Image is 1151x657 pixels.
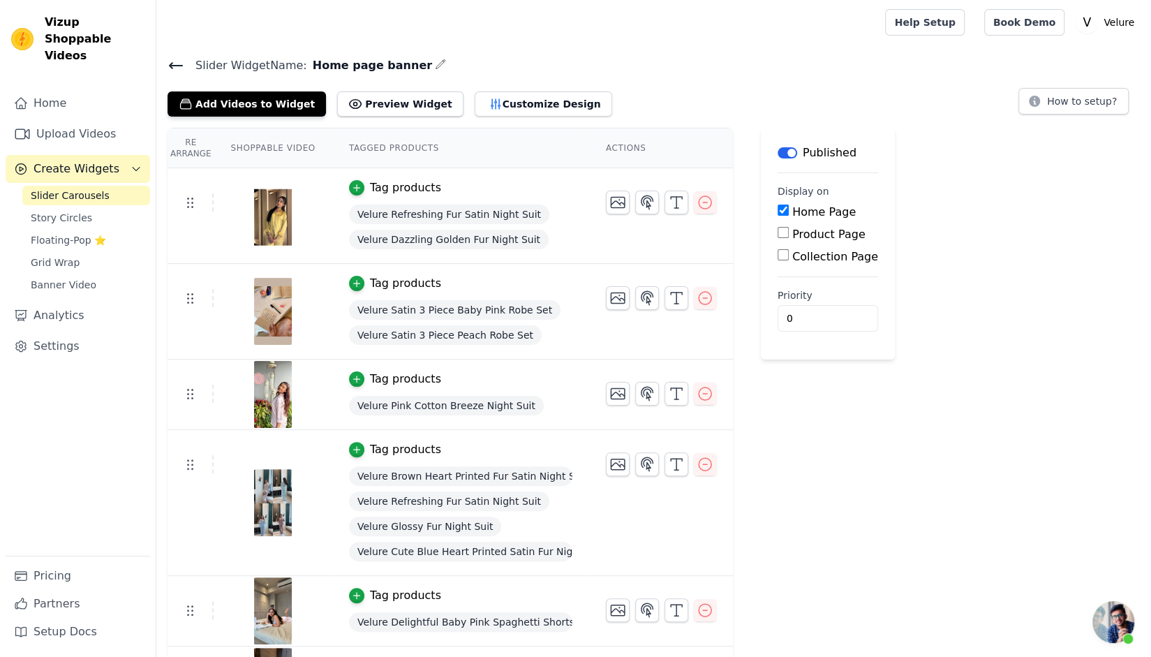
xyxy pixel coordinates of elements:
[11,28,34,50] img: Vizup
[1092,601,1134,643] a: Open chat
[6,302,150,330] a: Analytics
[792,205,856,219] label: Home Page
[792,228,866,241] label: Product Page
[606,382,630,406] button: Change Thumbnail
[370,179,441,196] div: Tag products
[1076,10,1140,35] button: V Velure
[253,469,292,536] img: vizup-images-5e2d.png
[45,14,144,64] span: Vizup Shoppable Videos
[349,205,549,224] span: Velure Refreshing Fur Satin Night Suit
[31,233,106,247] span: Floating-Pop ⭐
[589,128,733,168] th: Actions
[984,9,1064,36] a: Book Demo
[1098,10,1140,35] p: Velure
[31,189,110,202] span: Slider Carousels
[22,230,150,250] a: Floating-Pop ⭐
[803,145,856,161] p: Published
[214,128,332,168] th: Shoppable Video
[31,256,80,270] span: Grid Wrap
[778,288,878,302] label: Priority
[349,612,572,632] span: Velure Delightful Baby Pink Spaghetti Shorts Set
[1018,88,1129,115] button: How to setup?
[253,361,292,428] img: vizup-images-b5f8.jpg
[6,155,150,183] button: Create Widgets
[22,253,150,272] a: Grid Wrap
[1018,98,1129,111] a: How to setup?
[349,466,572,486] span: Velure Brown Heart Printed Fur Satin Night Suit
[349,371,441,387] button: Tag products
[885,9,964,36] a: Help Setup
[349,492,549,511] span: Velure Refreshing Fur Satin Night Suit
[606,286,630,310] button: Change Thumbnail
[349,325,542,345] span: Velure Satin 3 Piece Peach Robe Set
[349,300,560,320] span: Velure Satin 3 Piece Baby Pink Robe Set
[6,590,150,618] a: Partners
[349,396,544,415] span: Velure Pink Cotton Breeze Night Suit
[370,587,441,604] div: Tag products
[6,89,150,117] a: Home
[349,517,502,536] span: Velure Glossy Fur Night Suit
[184,57,307,74] span: Slider Widget Name:
[792,250,878,263] label: Collection Page
[22,208,150,228] a: Story Circles
[337,91,463,117] button: Preview Widget
[168,128,214,168] th: Re Arrange
[253,278,292,345] img: vizup-images-eee4.jpg
[349,179,441,196] button: Tag products
[606,598,630,622] button: Change Thumbnail
[349,275,441,292] button: Tag products
[778,184,829,198] legend: Display on
[31,278,96,292] span: Banner Video
[349,230,549,249] span: Velure Dazzling Golden Fur Night Suit
[253,182,292,249] img: vizup-images-9925.jpg
[1083,15,1091,29] text: V
[606,191,630,214] button: Change Thumbnail
[370,441,441,458] div: Tag products
[370,275,441,292] div: Tag products
[349,542,572,561] span: Velure Cute Blue Heart Printed Satin Fur Night Suit
[34,161,119,177] span: Create Widgets
[307,57,432,74] span: Home page banner
[606,452,630,476] button: Change Thumbnail
[6,332,150,360] a: Settings
[253,577,292,644] img: vizup-images-cd64.jpg
[168,91,326,117] button: Add Videos to Widget
[349,587,441,604] button: Tag products
[22,275,150,295] a: Banner Video
[31,211,92,225] span: Story Circles
[475,91,612,117] button: Customize Design
[370,371,441,387] div: Tag products
[435,56,446,75] div: Edit Name
[22,186,150,205] a: Slider Carousels
[6,120,150,148] a: Upload Videos
[349,441,441,458] button: Tag products
[6,562,150,590] a: Pricing
[332,128,589,168] th: Tagged Products
[6,618,150,646] a: Setup Docs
